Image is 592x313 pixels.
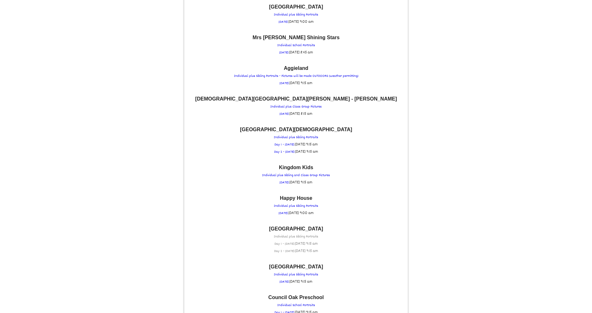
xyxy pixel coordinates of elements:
[187,66,405,87] p: Individual plus Sibling Portraits - Pictures will be made OUTDOORS (weather permitting) [DATE]:
[187,165,405,186] p: Individual plus Sibling and Class Group Pictures [DATE]:
[187,264,405,285] a: [GEOGRAPHIC_DATA] Individual plus Sibling Portraits[DATE]:[DATE] 9:15 am
[269,226,323,231] font: [GEOGRAPHIC_DATA]
[187,196,405,217] p: Individual plus Sibling Portraits [DATE]:
[187,264,405,285] p: Individual plus Sibling Portraits [DATE]:
[284,65,308,71] font: Aggieland
[289,179,312,186] span: [DATE] 9:15 am
[279,165,313,170] font: Kingdom Kids
[187,96,405,118] a: [DEMOGRAPHIC_DATA][GEOGRAPHIC_DATA][PERSON_NAME] - [PERSON_NAME] Individual plus Class Group Pict...
[295,141,318,148] span: [DATE] 9:15 am
[253,35,340,40] font: Mrs [PERSON_NAME] Shining Stars
[289,80,312,86] span: [DATE] 9:15 am
[187,226,405,255] p: Individual plus Sibling Portraits Day 1 - [DATE]: Day 2 - [DATE]:
[240,127,352,132] font: [GEOGRAPHIC_DATA][DEMOGRAPHIC_DATA]
[187,226,405,255] a: [GEOGRAPHIC_DATA] Individual plus Sibling PortraitsDay 1 - [DATE]:[DATE] 9:15 amDay 2 - [DATE]:[D...
[289,49,313,56] span: [DATE] 8:45 am
[187,127,405,156] p: Individual plus Sibling Portraits Day 1 - [DATE]: Day 2 - [DATE]:
[187,35,405,56] a: Mrs [PERSON_NAME] Shining Stars Individual School Portraits[DATE]:[DATE] 8:45 am
[187,35,405,56] p: Individual School Portraits [DATE]:
[269,264,323,269] font: [GEOGRAPHIC_DATA]
[187,96,405,118] p: Individual plus Class Group Pictures [DATE]:
[289,111,312,117] span: [DATE] 8:15 am
[187,196,405,217] a: Happy House Individual plus Sibling Portraits[DATE]:[DATE] 9:00 am
[288,19,314,25] span: [DATE] 9:00 am
[295,241,318,247] span: [DATE] 9:15 am
[187,165,405,186] a: Kingdom Kids Individual plus Sibling and Class Group Pictures[DATE]:[DATE] 9:15 am
[187,127,405,156] a: [GEOGRAPHIC_DATA][DEMOGRAPHIC_DATA] Individual plus Sibling PortraitsDay 1 - [DATE]:[DATE] 9:15 a...
[187,66,405,87] a: Aggieland Individual plus Sibling Portraits - Pictures will be made OUTDOORS (weather permitting)...
[288,210,314,216] span: [DATE] 9:00 am
[187,4,405,26] a: [GEOGRAPHIC_DATA] Individual plus Sibling Portraits[DATE]:[DATE] 9:00 am
[295,149,318,155] span: [DATE] 9:15 am
[187,4,405,26] p: Individual plus Sibling Portraits [DATE]:
[268,295,324,300] font: Council Oak Preschool
[195,96,397,101] font: [DEMOGRAPHIC_DATA][GEOGRAPHIC_DATA][PERSON_NAME] - [PERSON_NAME]
[280,195,312,201] font: Happy House
[295,248,318,254] span: [DATE] 9:15 am
[269,4,323,9] font: [GEOGRAPHIC_DATA]
[289,279,312,285] span: [DATE] 9:15 am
